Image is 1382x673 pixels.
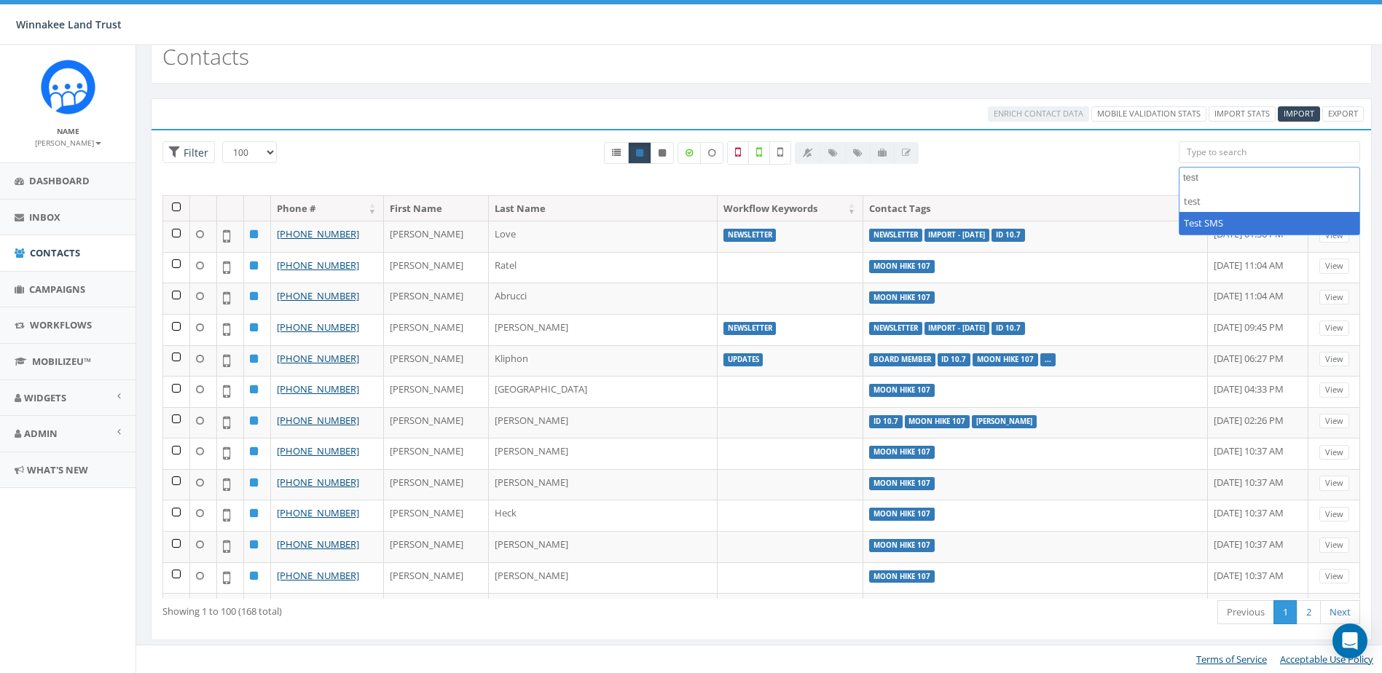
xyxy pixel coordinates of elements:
td: Love [489,221,718,252]
a: View [1319,476,1349,491]
td: [PERSON_NAME] [489,314,718,345]
td: Abrucci [489,283,718,314]
label: ID 10.7 [938,353,971,366]
span: Filter [180,146,208,160]
label: Moon Hike 107 [869,384,935,397]
td: [PERSON_NAME] [489,531,718,562]
span: Admin [24,427,58,440]
a: View [1319,538,1349,553]
img: Rally_Corp_Icon.png [41,60,95,114]
textarea: Search [1183,171,1359,184]
label: Moon Hike 107 [869,260,935,273]
td: [DATE] 01:36 PM [1208,221,1308,252]
span: What's New [27,463,88,476]
a: [PHONE_NUMBER] [277,227,359,240]
td: [PERSON_NAME] [384,593,489,624]
td: [PERSON_NAME] [489,407,718,438]
label: Validated [748,141,770,165]
td: [PERSON_NAME] [384,407,489,438]
a: [PHONE_NUMBER] [277,259,359,272]
label: Newsletter [723,229,777,242]
label: Data not Enriched [700,142,723,164]
td: Heck [489,500,718,531]
span: Widgets [24,391,66,404]
a: View [1319,382,1349,398]
td: [DATE] 04:33 PM [1208,376,1308,407]
a: [PHONE_NUMBER] [277,476,359,489]
th: Workflow Keywords: activate to sort column ascending [718,196,863,221]
td: [DATE] 10:37 AM [1208,438,1308,469]
td: [DATE] 02:26 PM [1208,407,1308,438]
a: Mobile Validation Stats [1091,106,1206,122]
td: [DATE] 10:37 AM [1208,562,1308,594]
li: test [1179,190,1359,213]
td: [DATE] 10:37 AM [1208,531,1308,562]
a: View [1319,290,1349,305]
span: Workflows [30,318,92,331]
a: [PHONE_NUMBER] [277,538,359,551]
td: [PERSON_NAME] [384,531,489,562]
a: Next [1320,600,1360,624]
span: MobilizeU™ [32,355,91,368]
td: Ratel [489,252,718,283]
a: 1 [1273,600,1297,624]
i: This phone number is subscribed and will receive texts. [636,149,643,157]
td: [PERSON_NAME] [384,221,489,252]
li: Test SMS [1179,212,1359,235]
td: Kliphon [489,345,718,377]
a: [PHONE_NUMBER] [277,382,359,395]
span: Winnakee Land Trust [16,17,122,31]
td: [PERSON_NAME] [489,562,718,594]
span: Advance Filter [162,141,215,164]
a: ... [1045,355,1051,364]
a: Opted Out [651,142,674,164]
label: Moon Hike 107 [869,446,935,459]
span: CSV files only [1284,108,1314,119]
span: Campaigns [29,283,85,296]
label: Moon Hike 107 [905,415,970,428]
span: Inbox [29,210,60,224]
label: Newsletter [723,322,777,335]
td: [DATE] 06:27 PM [1208,345,1308,377]
a: Import [1278,106,1320,122]
td: [DATE] 09:45 PM [1208,314,1308,345]
a: [PHONE_NUMBER] [277,320,359,334]
a: [PHONE_NUMBER] [277,352,359,365]
td: [GEOGRAPHIC_DATA] [489,376,718,407]
a: Previous [1217,600,1274,624]
label: Board Member [869,353,935,366]
td: [PERSON_NAME] [489,593,718,624]
td: [PERSON_NAME] [384,562,489,594]
label: [PERSON_NAME] [972,415,1037,428]
label: Moon Hike 107 [869,508,935,521]
a: [PHONE_NUMBER] [277,444,359,457]
label: Moon Hike 107 [869,570,935,583]
label: ID 10.7 [992,322,1025,335]
a: Terms of Service [1196,653,1267,666]
a: View [1319,259,1349,274]
a: View [1319,414,1349,429]
td: [PERSON_NAME] [489,469,718,500]
small: [PERSON_NAME] [35,138,101,148]
label: ID 10.7 [869,415,903,428]
a: Export [1322,106,1364,122]
a: Active [628,142,651,164]
td: [DATE] 11:04 AM [1208,252,1308,283]
td: [DATE] 10:37 AM [1208,469,1308,500]
td: [PERSON_NAME] [384,500,489,531]
td: [PERSON_NAME] [384,314,489,345]
label: Updates [723,353,763,366]
td: [PERSON_NAME] [489,438,718,469]
span: Contacts [30,246,80,259]
a: 2 [1297,600,1321,624]
a: [PHONE_NUMBER] [277,414,359,427]
i: This phone number is unsubscribed and has opted-out of all texts. [659,149,666,157]
small: Name [57,126,79,136]
span: Dashboard [29,174,90,187]
a: View [1319,507,1349,522]
td: [PERSON_NAME] [384,345,489,377]
span: Import [1284,108,1314,119]
label: ID 10.7 [992,229,1025,242]
a: View [1319,320,1349,336]
a: All contacts [604,142,629,164]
